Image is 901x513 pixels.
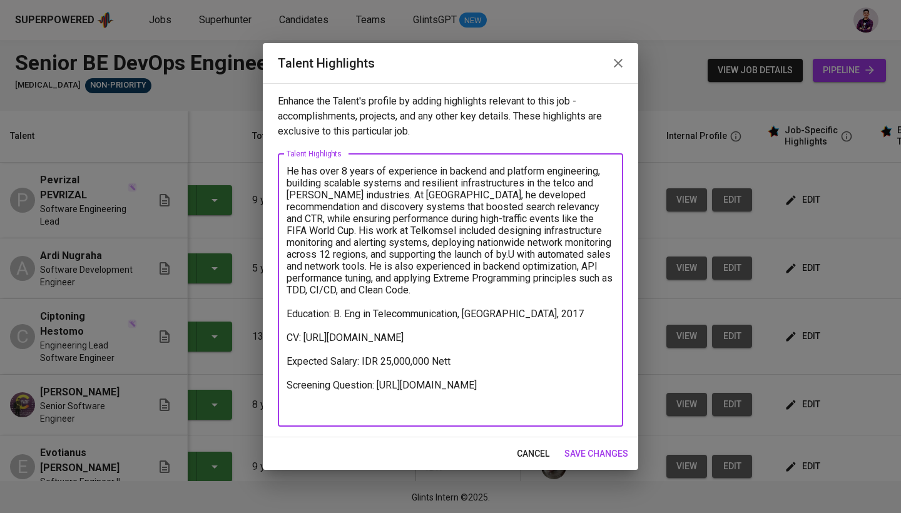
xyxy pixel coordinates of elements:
[278,94,623,139] p: Enhance the Talent's profile by adding highlights relevant to this job - accomplishments, project...
[278,53,623,73] h2: Talent Highlights
[564,446,628,462] span: save changes
[559,442,633,465] button: save changes
[512,442,554,465] button: cancel
[287,165,614,415] textarea: He has over 8 years of experience in backend and platform engineering, building scalable systems ...
[517,446,549,462] span: cancel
